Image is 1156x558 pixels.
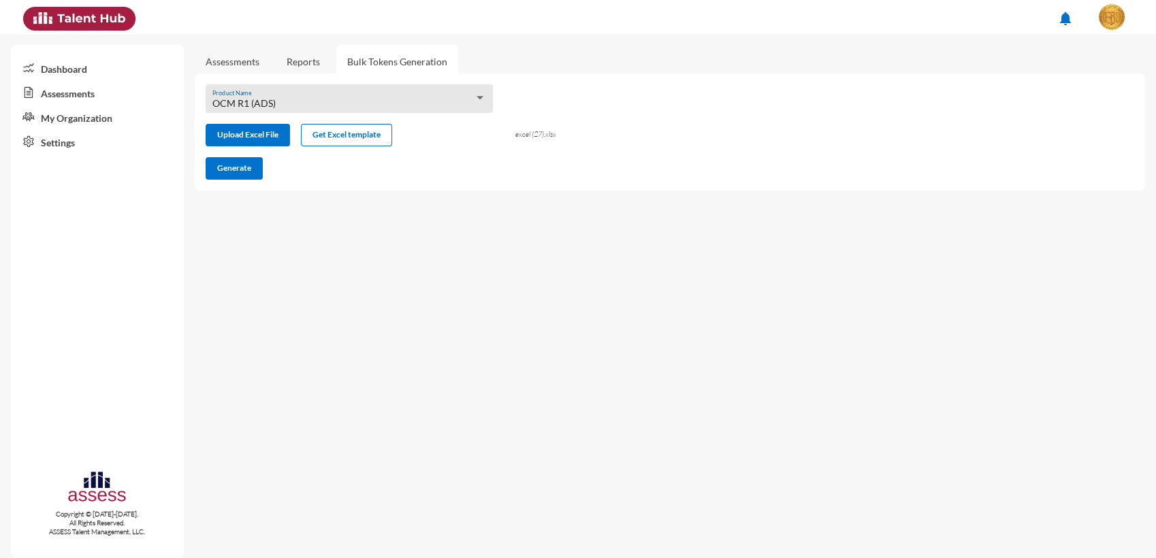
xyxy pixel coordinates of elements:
p: excel (27).xlsx [515,124,669,139]
a: Bulk Tokens Generation [336,45,458,78]
a: Assessments [11,80,184,105]
a: My Organization [11,105,184,129]
mat-icon: notifications [1057,10,1074,27]
a: Assessments [206,56,259,67]
a: Dashboard [11,56,184,80]
p: Copyright © [DATE]-[DATE]. All Rights Reserved. ASSESS Talent Management, LLC. [11,510,184,536]
span: Get Excel template [312,129,381,139]
button: Upload Excel File [206,124,290,146]
span: Generate [217,163,251,173]
a: Settings [11,129,184,154]
a: Reports [276,45,331,78]
button: Get Excel template [301,124,392,146]
img: assesscompany-logo.png [67,470,127,507]
button: Generate [206,157,263,180]
span: OCM R1 (ADS) [212,97,276,109]
span: Upload Excel File [217,129,278,139]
